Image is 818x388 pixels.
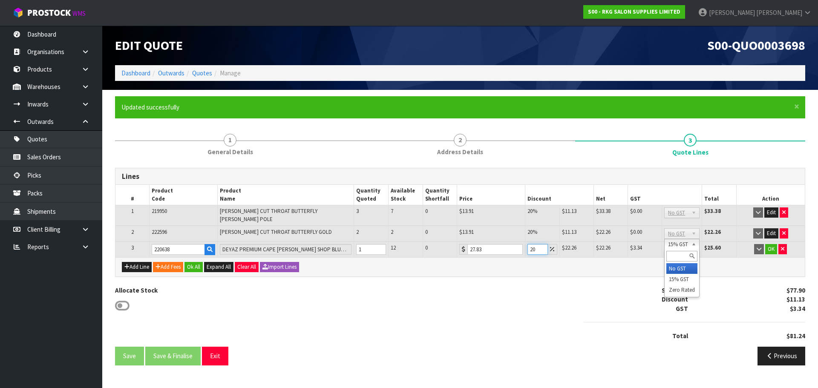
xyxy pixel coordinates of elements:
span: 15% GST [668,239,688,250]
th: Discount [525,185,594,205]
th: Action [736,185,805,205]
span: [PERSON_NAME] [709,9,755,17]
button: Edit [764,207,778,218]
span: Address Details [437,147,483,156]
th: Available Stock [389,185,423,205]
a: Dashboard [121,69,150,77]
h3: Lines [122,172,798,181]
button: Edit [764,228,778,239]
span: 12 [391,244,396,251]
span: 0 [425,228,428,236]
span: Edit Quote [115,37,183,53]
a: S00 - RKG SALON SUPPLIES LIMITED [583,5,685,19]
th: Total [702,185,736,205]
th: Net [593,185,628,205]
span: $33.38 [596,207,611,215]
span: 2 [454,134,467,147]
button: Import Lines [260,262,299,272]
span: 0 [425,244,428,251]
th: Product Name [218,185,354,205]
strong: $81.24 [786,332,805,340]
span: 3 [684,134,697,147]
span: 1 [224,134,236,147]
span: Quote Lines [672,148,709,157]
span: 219950 [152,207,167,215]
label: Allocate Stock [115,286,158,295]
button: OK [765,244,777,254]
button: Save [115,347,144,365]
span: No GST [668,229,688,239]
a: Outwards [158,69,184,77]
input: Discount % [527,244,547,255]
span: 2 [356,228,359,236]
strong: $33.38 [704,207,721,215]
span: × [794,101,799,112]
span: Manage [220,69,241,77]
span: 3 [356,207,359,215]
strong: Subtotal [662,286,688,294]
span: 20% [527,207,537,215]
th: Quantity Shortfall [423,185,457,205]
button: Save & Finalise [145,347,201,365]
button: Exit [202,347,228,365]
span: 7 [391,207,393,215]
li: 15% GST [666,274,698,285]
span: 1 [131,207,134,215]
strong: $22.26 [704,228,721,236]
span: [PERSON_NAME] [756,9,802,17]
span: $22.26 [596,244,611,251]
span: 20% [527,228,537,236]
span: $0.00 [630,228,642,236]
span: 2 [131,228,134,236]
span: $13.91 [459,228,474,236]
span: 0 [425,207,428,215]
strong: $3.34 [790,305,805,313]
span: S00-QUO0003698 [707,37,805,53]
span: Updated successfully [121,103,179,111]
th: GST [628,185,702,205]
span: 222596 [152,228,167,236]
span: General Details [207,147,253,156]
strong: Discount [662,295,688,303]
strong: $11.13 [786,295,805,303]
span: $0.00 [630,207,642,215]
span: $11.13 [562,207,576,215]
small: WMS [72,9,86,17]
button: Ok All [184,262,203,272]
img: cube-alt.png [13,7,23,18]
strong: $25.60 [704,244,721,251]
input: Code [152,244,205,255]
li: No GST [666,263,698,274]
span: 3 [131,244,134,251]
th: Product Code [150,185,218,205]
input: Price [467,244,523,255]
button: Previous [758,347,805,365]
input: Qty Quoted [356,244,386,255]
span: [PERSON_NAME] CUT THROAT BUTTERFLY GOLD [220,228,332,236]
button: Expand All [204,262,233,272]
th: Quantity Quoted [354,185,389,205]
span: 2 [391,228,393,236]
span: $22.26 [562,244,576,251]
th: Price [457,185,525,205]
span: Expand All [207,263,231,270]
a: Quotes [192,69,212,77]
button: Add Fees [153,262,183,272]
strong: GST [676,305,688,313]
th: # [115,185,150,205]
span: $3.34 [630,244,642,251]
span: $11.13 [562,228,576,236]
span: No GST [668,208,688,218]
li: Zero Rated [666,285,698,295]
button: Clear All [235,262,259,272]
span: $22.26 [596,228,611,236]
span: $13.91 [459,207,474,215]
input: Name [220,244,351,255]
span: Quote Lines [115,161,805,372]
button: Add Line [122,262,152,272]
strong: $77.90 [786,286,805,294]
strong: Total [672,332,688,340]
span: [PERSON_NAME] CUT THROAT BUTTERFLY [PERSON_NAME] POLE [220,207,317,222]
span: ProStock [27,7,71,18]
strong: S00 - RKG SALON SUPPLIES LIMITED [588,8,680,15]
